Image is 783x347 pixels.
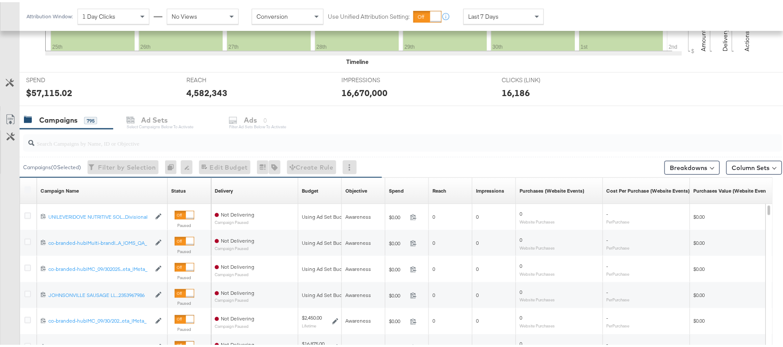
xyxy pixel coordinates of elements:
label: Paused [175,247,194,252]
a: The total amount spent to date. [389,185,404,192]
a: The number of people your ad was served to. [432,185,446,192]
span: Not Delivering [221,314,254,320]
span: 0 [432,211,435,218]
span: $0.00 [389,212,407,218]
a: The number of times a purchase was made tracked by your Custom Audience pixel on your website aft... [520,185,584,192]
span: 0 [432,237,435,244]
span: $0.00 [694,211,705,218]
span: 0 [432,290,435,296]
sub: Website Purchases [520,321,555,327]
span: IMPRESSIONS [341,74,407,82]
sub: Per Purchase [607,217,630,222]
div: Reach [432,185,446,192]
a: JOHNSONVILLE SAUSAGE LL...2353967986 [48,290,151,297]
div: 4,582,343 [186,84,227,97]
div: 0 [165,158,181,172]
div: Campaigns [39,113,78,123]
div: Using Ad Set Budget [302,264,350,270]
div: 16,670,000 [341,84,388,97]
a: co-branded-hub|Multi-brand|...A_|OMS_QA_ [48,237,151,245]
span: 0 [520,287,522,293]
span: SPEND [26,74,91,82]
sub: Per Purchase [607,269,630,274]
span: No Views [172,10,197,18]
sub: Per Purchase [607,243,630,248]
span: 0 [520,313,522,319]
a: Reflects the ability of your Ad Campaign to achieve delivery based on ad states, schedule and bud... [215,185,233,192]
div: Using Ad Set Budget [302,211,350,218]
input: Search Campaigns by Name, ID or Objective [34,129,713,146]
div: Delivery [215,185,233,192]
div: Using Ad Set Budget [302,237,350,244]
span: 0 [476,316,479,322]
span: Last 7 Days [468,10,499,18]
sub: Website Purchases [520,295,555,300]
span: - [607,260,608,267]
div: Status [171,185,186,192]
span: Awareness [345,264,371,270]
button: Column Sets [726,159,782,173]
a: Your campaign's objective. [345,185,367,192]
span: 0 [476,264,479,270]
div: Attribution Window: [26,11,73,17]
span: $0.00 [694,264,705,270]
span: Not Delivering [221,235,254,242]
span: $0.00 [389,264,407,270]
a: The average cost for each purchase tracked by your Custom Audience pixel on your website after pe... [607,185,690,192]
div: Purchases (Website Events) [520,185,584,192]
span: 0 [432,264,435,270]
span: $0.00 [694,316,705,322]
span: - [607,287,608,293]
label: Paused [175,299,194,304]
sub: Per Purchase [607,321,630,327]
div: Impressions [476,185,504,192]
span: 0 [520,234,522,241]
a: UNILEVER|DOVE NUTRITIVE SOL...Divisional [48,211,151,219]
button: Breakdowns [665,159,720,173]
span: Not Delivering [221,340,254,346]
span: 0 [520,339,522,345]
a: The number of times your ad was served. On mobile apps an ad is counted as served the first time ... [476,185,504,192]
span: $0.00 [389,238,407,244]
div: Timeline [346,56,368,64]
span: 0 [520,208,522,215]
div: Spend [389,185,404,192]
text: Delivery [722,27,729,49]
div: Using Ad Set Budget [302,290,350,297]
span: Conversion [256,10,288,18]
span: Awareness [345,290,371,296]
div: Campaigns ( 0 Selected) [23,161,81,169]
a: The maximum amount you're willing to spend on your ads, on average each day or over the lifetime ... [302,185,318,192]
sub: Campaign Paused [215,270,254,275]
sub: Website Purchases [520,217,555,222]
span: $0.00 [694,237,705,244]
text: Amount (USD) [700,11,708,49]
span: 0 [476,290,479,296]
span: $0.00 [389,290,407,297]
a: co-branded-hub|MC_09/302025...eta_|Meta_ [48,264,151,271]
span: Awareness [345,211,371,218]
span: 1 Day Clicks [82,10,115,18]
span: - [607,234,608,241]
sub: Campaign Paused [215,296,254,301]
span: $0.00 [389,316,407,323]
span: Not Delivering [221,209,254,216]
sub: Campaign Paused [215,218,254,223]
div: UNILEVER|DOVE NUTRITIVE SOL...Divisional [48,211,151,218]
div: 795 [84,115,97,123]
span: - [607,208,608,215]
span: $0.00 [694,290,705,296]
sub: Campaign Paused [215,244,254,249]
span: REACH [186,74,252,82]
div: Objective [345,185,367,192]
div: Purchases Value (Website Events) [694,185,773,192]
span: - [607,313,608,319]
span: Not Delivering [221,261,254,268]
div: $57,115.02 [26,84,72,97]
span: - [607,339,608,345]
a: co-branded-hub|MC_09/30/202...eta_|Meta_ [48,316,151,323]
span: 0 [476,211,479,218]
